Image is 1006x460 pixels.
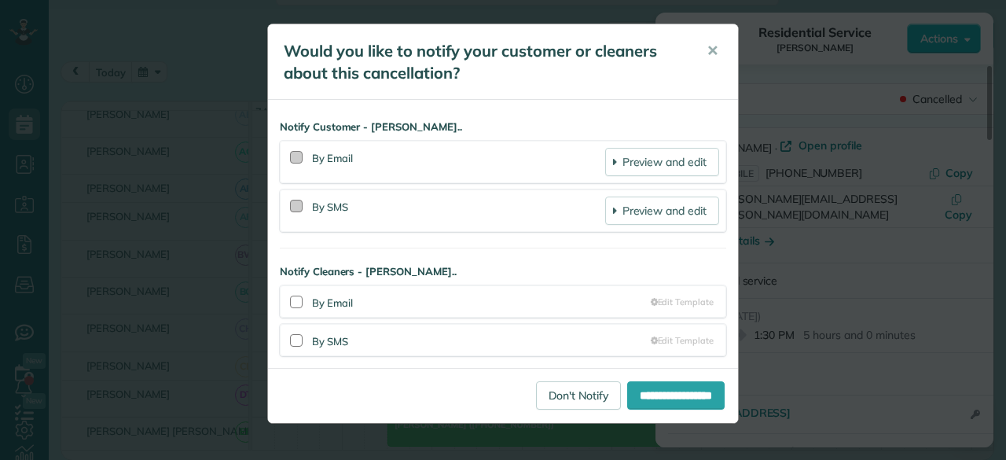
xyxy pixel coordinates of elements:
div: By SMS [312,197,605,225]
strong: Notify Customer - [PERSON_NAME].. [280,120,726,134]
a: Preview and edit [605,148,719,176]
a: Edit Template [651,296,714,308]
span: ✕ [707,42,718,60]
a: Preview and edit [605,197,719,225]
div: By Email [312,293,651,311]
a: Edit Template [651,334,714,347]
div: By SMS [312,331,651,349]
a: Don't Notify [536,381,621,410]
h5: Would you like to notify your customer or cleaners about this cancellation? [284,40,685,84]
div: By Email [312,148,605,176]
strong: Notify Cleaners - [PERSON_NAME].. [280,264,726,279]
